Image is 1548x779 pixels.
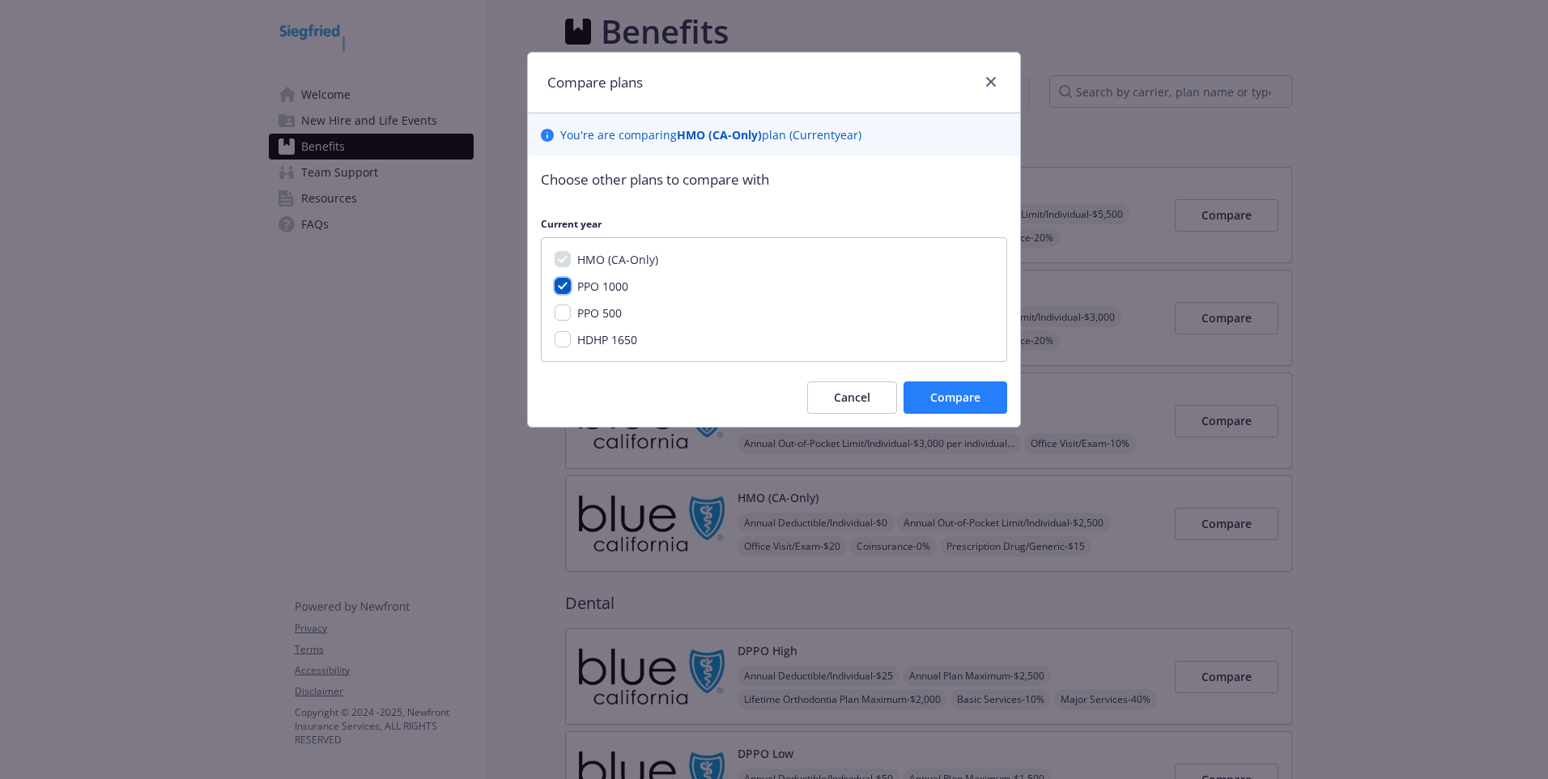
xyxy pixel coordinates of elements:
[577,332,637,347] span: HDHP 1650
[577,279,628,294] span: PPO 1000
[904,381,1007,414] button: Compare
[547,72,643,93] h1: Compare plans
[560,126,861,143] p: You ' re are comparing plan ( Current year)
[541,169,1007,190] p: Choose other plans to compare with
[577,252,658,267] span: HMO (CA-Only)
[834,389,870,405] span: Cancel
[577,305,622,321] span: PPO 500
[807,381,897,414] button: Cancel
[930,389,980,405] span: Compare
[541,217,1007,231] p: Current year
[677,127,762,143] b: HMO (CA-Only)
[981,72,1001,92] a: close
